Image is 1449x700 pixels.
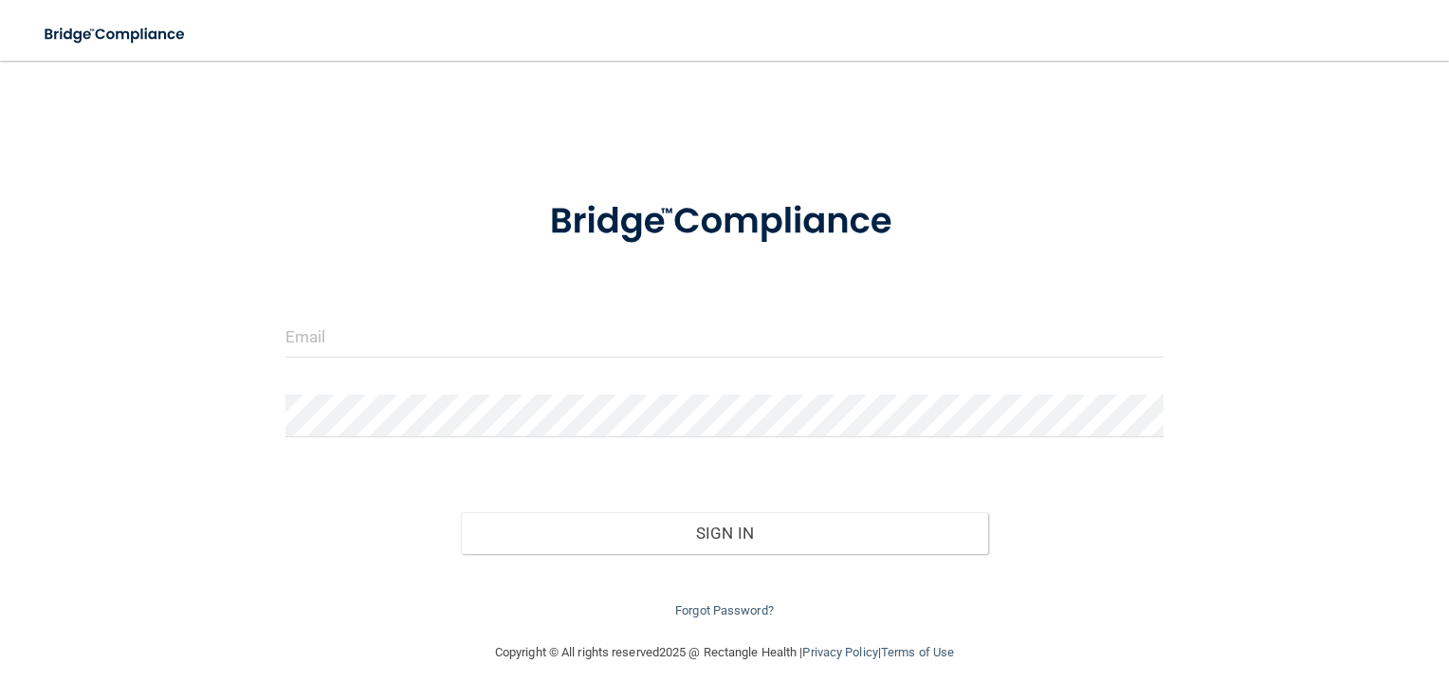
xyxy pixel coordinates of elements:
a: Forgot Password? [675,603,774,617]
button: Sign In [461,512,988,554]
div: Copyright © All rights reserved 2025 @ Rectangle Health | | [378,622,1071,683]
a: Privacy Policy [802,645,877,659]
img: bridge_compliance_login_screen.278c3ca4.svg [28,15,203,54]
img: bridge_compliance_login_screen.278c3ca4.svg [512,175,937,269]
input: Email [285,315,1165,358]
a: Terms of Use [881,645,954,659]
